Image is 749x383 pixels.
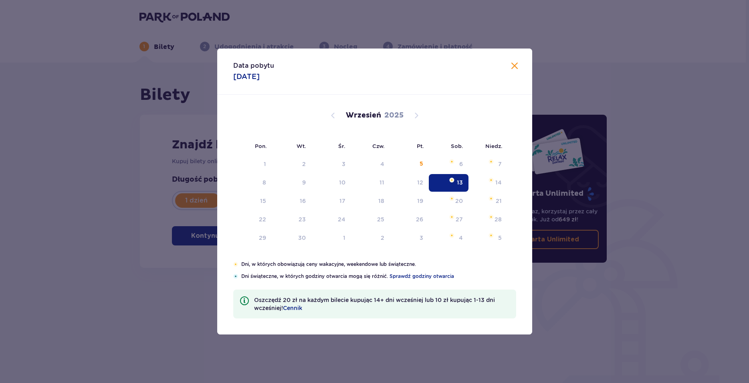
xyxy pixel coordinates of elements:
div: 15 [260,197,266,205]
td: poniedziałek, 22 września 2025 [233,211,272,229]
small: Niedz. [485,143,503,149]
td: wtorek, 9 września 2025 [272,174,311,192]
div: 6 [459,160,463,168]
td: poniedziałek, 8 września 2025 [233,174,272,192]
p: 2025 [384,111,404,120]
td: piątek, 3 października 2025 [390,229,429,247]
p: Dni, w których obowiązują ceny wakacyjne, weekendowe lub świąteczne. [241,261,516,268]
div: 3 [342,160,345,168]
div: 27 [456,215,463,223]
td: niedziela, 5 października 2025 [468,229,507,247]
div: 4 [459,234,463,242]
div: 24 [338,215,345,223]
td: piątek, 5 września 2025 [390,156,429,173]
div: 12 [417,178,423,186]
div: 1 [343,234,345,242]
td: wtorek, 16 września 2025 [272,193,311,210]
div: 13 [457,178,463,186]
div: Calendar [217,95,532,261]
td: poniedziałek, 29 września 2025 [233,229,272,247]
small: Pon. [255,143,267,149]
td: czwartek, 11 września 2025 [351,174,390,192]
td: środa, 10 września 2025 [311,174,351,192]
small: Śr. [338,143,345,149]
div: 16 [300,197,306,205]
td: Not available. wtorek, 2 września 2025 [272,156,311,173]
td: poniedziałek, 15 września 2025 [233,193,272,210]
td: Not available. czwartek, 4 września 2025 [351,156,390,173]
small: Wt. [297,143,306,149]
td: Not available. środa, 3 września 2025 [311,156,351,173]
td: Not available. poniedziałek, 1 września 2025 [233,156,272,173]
div: 23 [299,215,306,223]
td: niedziela, 14 września 2025 [468,174,507,192]
div: 1 [264,160,266,168]
td: niedziela, 28 września 2025 [468,211,507,229]
td: wtorek, 23 września 2025 [272,211,311,229]
td: środa, 24 września 2025 [311,211,351,229]
td: piątek, 19 września 2025 [390,193,429,210]
div: 26 [416,215,423,223]
td: piątek, 26 września 2025 [390,211,429,229]
td: niedziela, 21 września 2025 [468,193,507,210]
td: niedziela, 7 września 2025 [468,156,507,173]
td: czwartek, 25 września 2025 [351,211,390,229]
small: Czw. [372,143,385,149]
td: sobota, 6 września 2025 [429,156,468,173]
td: czwartek, 18 września 2025 [351,193,390,210]
div: 19 [417,197,423,205]
div: 22 [259,215,266,223]
div: 3 [420,234,423,242]
div: 9 [302,178,306,186]
div: 2 [302,160,306,168]
div: 11 [380,178,384,186]
td: środa, 1 października 2025 [311,229,351,247]
td: sobota, 27 września 2025 [429,211,468,229]
div: 2 [381,234,384,242]
div: 18 [378,197,384,205]
div: 8 [262,178,266,186]
td: Selected. sobota, 13 września 2025 [429,174,468,192]
small: Sob. [451,143,463,149]
small: Pt. [417,143,424,149]
div: 29 [259,234,266,242]
td: sobota, 4 października 2025 [429,229,468,247]
td: wtorek, 30 września 2025 [272,229,311,247]
div: 25 [377,215,384,223]
div: 30 [298,234,306,242]
div: 4 [380,160,384,168]
div: 5 [420,160,423,168]
p: Wrzesień [346,111,381,120]
td: czwartek, 2 października 2025 [351,229,390,247]
div: 20 [455,197,463,205]
div: 10 [339,178,345,186]
td: środa, 17 września 2025 [311,193,351,210]
td: sobota, 20 września 2025 [429,193,468,210]
div: 17 [339,197,345,205]
td: piątek, 12 września 2025 [390,174,429,192]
